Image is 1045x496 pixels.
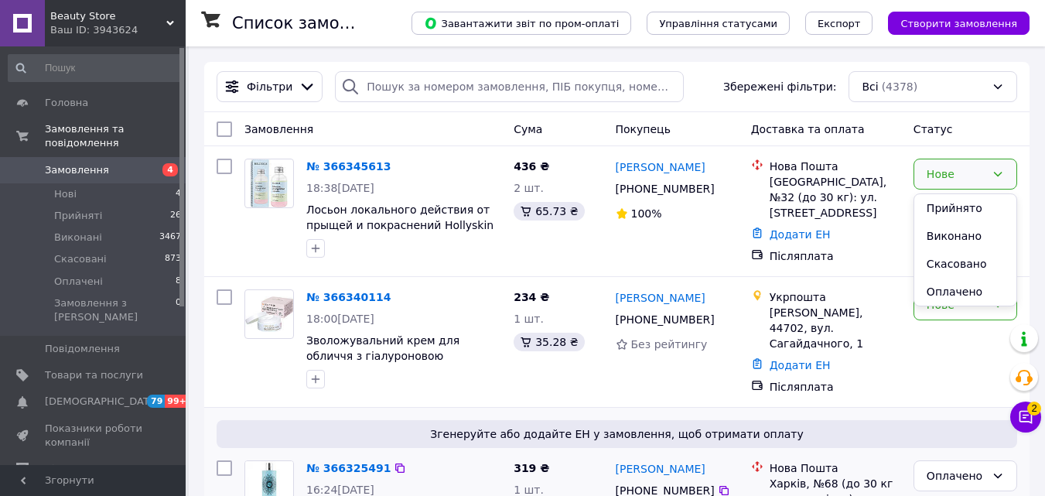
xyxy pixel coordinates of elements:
span: Без рейтингу [631,338,708,351]
span: 100% [631,207,662,220]
a: [PERSON_NAME] [616,461,705,477]
div: 35.28 ₴ [514,333,584,351]
div: [PERSON_NAME], 44702, вул. Сагайдачного, 1 [770,305,901,351]
span: 873 [165,252,181,266]
div: Нова Пошта [770,460,901,476]
span: 16:24[DATE] [306,484,374,496]
span: Прийняті [54,209,102,223]
button: Управління статусами [647,12,790,35]
div: [PHONE_NUMBER] [613,178,718,200]
span: 8 [176,275,181,289]
span: 26 [170,209,181,223]
span: [DEMOGRAPHIC_DATA] [45,395,159,409]
div: [GEOGRAPHIC_DATA], №32 (до 30 кг): ул. [STREET_ADDRESS] [770,174,901,221]
span: Відгуки [45,462,85,476]
span: 99+ [165,395,190,408]
span: Нові [54,187,77,201]
span: (4378) [882,80,918,93]
span: Товари та послуги [45,368,143,382]
a: № 366345613 [306,160,391,173]
span: Покупець [616,123,671,135]
button: Створити замовлення [888,12,1030,35]
a: Лосьон локального действия от прыщей и покраснений Hollyskin [MEDICAL_DATA] Drying Lotion, 15 мл ... [306,204,493,262]
a: № 366340114 [306,291,391,303]
button: Завантажити звіт по пром-оплаті [412,12,631,35]
li: Оплачено [914,278,1016,306]
span: Створити замовлення [900,18,1017,29]
button: Чат з покупцем2 [1010,402,1041,433]
span: 79 [147,395,165,408]
span: 4 [162,163,178,176]
a: [PERSON_NAME] [616,159,705,175]
div: 65.73 ₴ [514,202,584,221]
span: 2 шт. [514,182,544,194]
span: Скасовані [54,252,107,266]
div: Укрпошта [770,289,901,305]
img: Фото товару [251,159,287,207]
input: Пошук [8,54,183,82]
span: Оплачені [54,275,103,289]
a: Зволожувальний крем для обличчя з гіалуроновою кислотою Hollyskin [MEDICAL_DATA] Face Cream, 50 м... [306,334,484,409]
span: 234 ₴ [514,291,549,303]
div: Післяплата [770,248,901,264]
span: 3467 [159,231,181,245]
span: Cума [514,123,542,135]
span: 18:00[DATE] [306,313,374,325]
span: Доставка та оплата [751,123,865,135]
a: Додати ЕН [770,359,831,371]
span: Показники роботи компанії [45,422,143,450]
li: Скасовано [914,250,1016,278]
li: Виконано [914,222,1016,250]
span: Повідомлення [45,342,120,356]
span: 4 [176,187,181,201]
span: Всі [862,79,878,94]
span: Замовлення [45,163,109,177]
span: Головна [45,96,88,110]
span: 1 шт. [514,484,544,496]
span: 436 ₴ [514,160,549,173]
a: [PERSON_NAME] [616,290,705,306]
span: 0 [176,296,181,324]
span: Згенеруйте або додайте ЕН у замовлення, щоб отримати оплату [223,426,1011,442]
span: Завантажити звіт по пром-оплаті [424,16,619,30]
button: Експорт [805,12,873,35]
span: Управління статусами [659,18,777,29]
a: Фото товару [244,159,294,208]
span: Фільтри [247,79,292,94]
span: Замовлення з [PERSON_NAME] [54,296,176,324]
div: Оплачено [927,467,985,484]
span: Замовлення та повідомлення [45,122,186,150]
input: Пошук за номером замовлення, ПІБ покупця, номером телефону, Email, номером накладної [335,71,684,102]
a: Фото товару [244,289,294,339]
div: Післяплата [770,379,901,395]
span: Експорт [818,18,861,29]
li: Прийнято [914,194,1016,222]
div: Ваш ID: 3943624 [50,23,186,37]
h1: Список замовлень [232,14,389,32]
span: Виконані [54,231,102,245]
span: 18:38[DATE] [306,182,374,194]
span: Beauty Store [50,9,166,23]
span: 2 [1027,402,1041,416]
a: Створити замовлення [873,16,1030,29]
img: Фото товару [245,296,293,333]
span: Замовлення [244,123,313,135]
div: Нова Пошта [770,159,901,174]
a: № 366325491 [306,462,391,474]
span: 1 шт. [514,313,544,325]
span: Статус [914,123,953,135]
a: Додати ЕН [770,228,831,241]
span: 319 ₴ [514,462,549,474]
div: Нове [927,166,985,183]
span: Збережені фільтри: [723,79,836,94]
div: [PHONE_NUMBER] [613,309,718,330]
